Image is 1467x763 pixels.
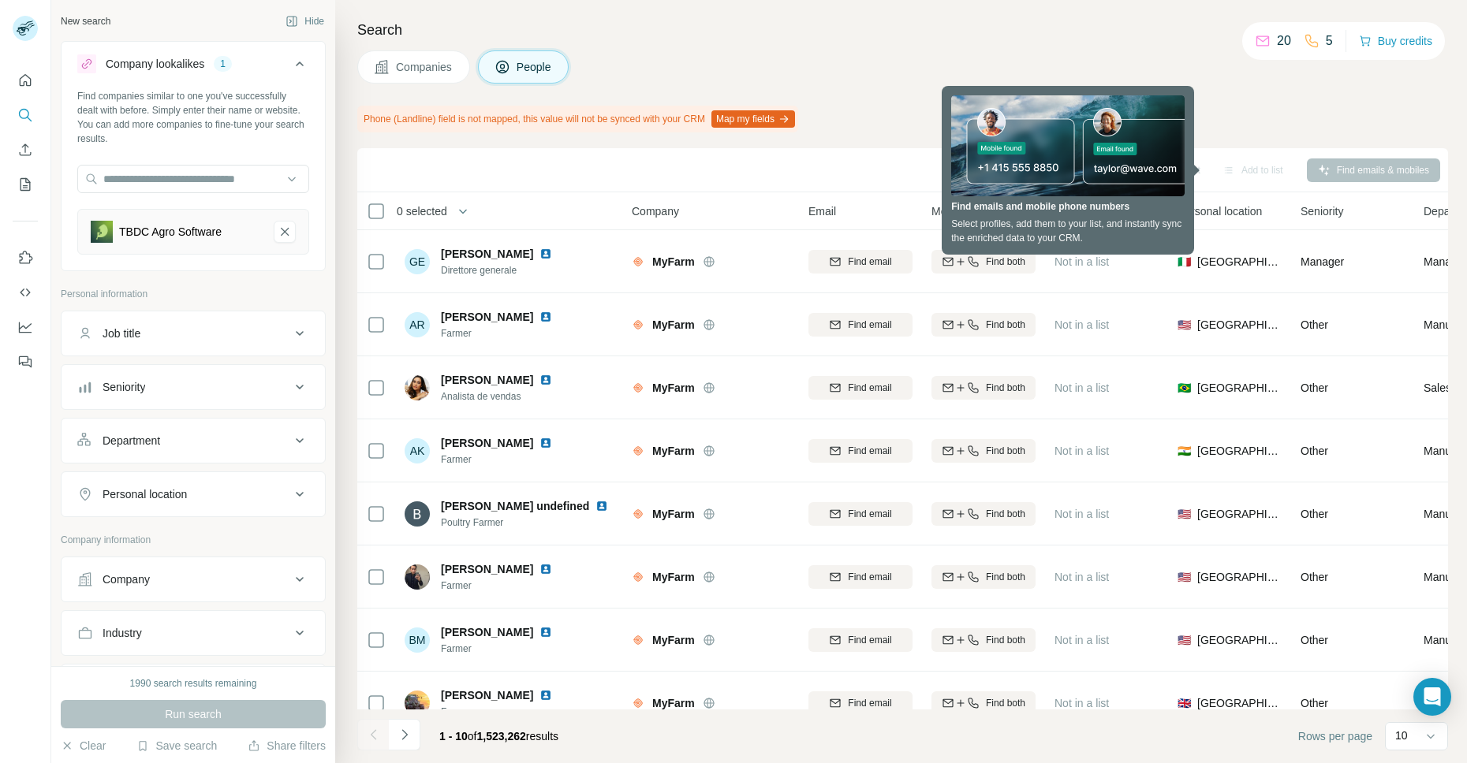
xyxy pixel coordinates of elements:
[62,560,325,598] button: Company
[1055,508,1109,520] span: Not in a list
[1197,632,1282,648] span: [GEOGRAPHIC_DATA]
[1359,30,1432,52] button: Buy credits
[808,439,913,463] button: Find email
[808,203,836,219] span: Email
[808,250,913,274] button: Find email
[1178,443,1191,459] span: 🇮🇳
[1178,203,1262,219] span: Personal location
[1178,695,1191,711] span: 🇬🇧
[808,502,913,526] button: Find email
[214,57,232,71] div: 1
[1197,695,1282,711] span: [GEOGRAPHIC_DATA]
[103,571,150,587] div: Company
[517,59,553,75] span: People
[62,614,325,652] button: Industry
[396,59,454,75] span: Companies
[652,380,695,396] span: MyFarm
[1301,697,1328,709] span: Other
[931,691,1036,715] button: Find both
[632,634,644,646] img: Logo of MyFarm
[468,730,477,743] span: of
[61,14,110,28] div: New search
[119,224,222,240] div: TBDC Agro Software
[397,203,447,219] span: 0 selected
[931,565,1036,589] button: Find both
[1301,571,1328,583] span: Other
[808,691,913,715] button: Find email
[62,45,325,89] button: Company lookalikes1
[62,475,325,513] button: Personal location
[441,705,571,719] span: Farmer
[1055,634,1109,646] span: Not in a list
[441,498,589,514] span: [PERSON_NAME] undefined
[539,563,552,575] img: LinkedIn logo
[632,381,644,394] img: Logo of MyFarm
[1301,634,1328,646] span: Other
[405,501,430,527] img: Avatar
[539,311,552,323] img: LinkedIn logo
[103,625,142,641] div: Industry
[1178,317,1191,333] span: 🇺🇸
[1178,254,1191,270] span: 🇮🇹
[1197,254,1282,270] span: [GEOGRAPHIC_DATA]
[632,508,644,520] img: Logo of MyFarm
[441,515,614,530] span: Poultry Farmer
[13,101,38,129] button: Search
[441,263,571,277] span: Direttore generale
[1277,32,1291,50] p: 20
[405,690,430,716] img: Avatar
[848,381,891,395] span: Find email
[13,348,38,376] button: Feedback
[808,565,913,589] button: Find email
[848,570,891,584] span: Find email
[539,626,552,638] img: LinkedIn logo
[248,738,326,754] button: Share filters
[1301,445,1328,457] span: Other
[441,687,533,703] span: [PERSON_NAME]
[103,433,160,448] div: Department
[441,624,533,640] span: [PERSON_NAME]
[1055,255,1109,268] span: Not in a list
[405,627,430,653] div: BM
[441,579,571,593] span: Farmer
[808,628,913,652] button: Find email
[652,443,695,459] span: MyFarm
[441,452,571,467] span: Farmer
[405,375,430,400] img: Avatar
[632,445,644,457] img: Logo of MyFarm
[652,254,695,270] span: MyFarm
[441,326,571,341] span: Farmer
[357,19,1448,41] h4: Search
[1178,569,1191,585] span: 🇺🇸
[13,278,38,307] button: Use Surfe API
[986,255,1025,269] span: Find both
[848,633,891,647] span: Find email
[848,318,891,332] span: Find email
[1298,728,1372,744] span: Rows per page
[441,372,533,388] span: [PERSON_NAME]
[441,389,571,404] span: Analista de vendas
[652,317,695,333] span: MyFarm
[1178,506,1191,522] span: 🇺🇸
[808,376,913,400] button: Find email
[595,500,608,512] img: LinkedIn logo
[808,313,913,337] button: Find email
[405,438,430,463] div: AK
[1055,318,1109,331] span: Not in a list
[405,564,430,590] img: Avatar
[986,696,1025,710] span: Find both
[441,642,571,656] span: Farmer
[130,676,257,690] div: 1990 search results remaining
[13,136,38,164] button: Enrich CSV
[848,696,891,710] span: Find email
[91,221,113,243] img: TBDC Agro Software-logo
[106,56,204,72] div: Company lookalikes
[1197,317,1282,333] span: [GEOGRAPHIC_DATA]
[274,221,296,243] button: TBDC Agro Software-remove-button
[103,379,145,395] div: Seniority
[632,697,644,709] img: Logo of MyFarm
[357,106,798,132] div: Phone (Landline) field is not mapped, this value will not be synced with your CRM
[539,248,552,260] img: LinkedIn logo
[652,632,695,648] span: MyFarm
[652,506,695,522] span: MyFarm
